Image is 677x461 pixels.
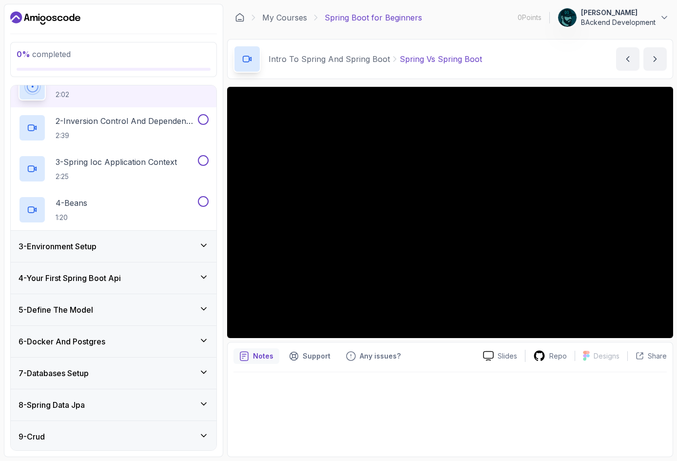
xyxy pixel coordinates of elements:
p: Intro To Spring And Spring Boot [269,53,390,65]
button: 1-Spring Vs Spring Boot2:02 [19,73,209,100]
a: My Courses [262,12,307,23]
button: 4-Beans1:20 [19,196,209,223]
p: 4 - Beans [56,197,87,209]
p: 2:25 [56,172,177,181]
h3: 5 - Define The Model [19,304,93,316]
p: Spring Boot for Beginners [325,12,422,23]
button: next content [643,47,667,71]
p: 2:02 [56,90,142,100]
p: Any issues? [360,351,401,361]
p: 2:39 [56,131,196,140]
p: Slides [498,351,517,361]
button: previous content [616,47,639,71]
h3: 6 - Docker And Postgres [19,336,105,347]
h3: 8 - Spring Data Jpa [19,399,85,411]
button: 3-Spring Ioc Application Context2:25 [19,155,209,182]
a: Slides [475,351,525,361]
p: Designs [594,351,619,361]
img: user profile image [558,8,577,27]
p: Support [303,351,330,361]
span: 0 % [17,49,30,59]
span: completed [17,49,71,59]
iframe: 1 - Spring vs Spring Boot [227,87,673,338]
p: Repo [549,351,567,361]
button: 2-Inversion Control And Dependency Injection2:39 [19,114,209,141]
p: [PERSON_NAME] [581,8,656,18]
a: Dashboard [10,10,80,26]
button: notes button [233,348,279,364]
button: 3-Environment Setup [11,231,216,262]
button: 6-Docker And Postgres [11,326,216,357]
p: BAckend Development [581,18,656,27]
button: 9-Crud [11,421,216,452]
button: user profile image[PERSON_NAME]BAckend Development [558,8,669,27]
button: 5-Define The Model [11,294,216,325]
p: Share [648,351,667,361]
button: 4-Your First Spring Boot Api [11,262,216,294]
button: Feedback button [340,348,406,364]
button: 7-Databases Setup [11,358,216,389]
p: 0 Points [518,13,542,22]
h3: 9 - Crud [19,431,45,442]
h3: 7 - Databases Setup [19,367,89,379]
h3: 3 - Environment Setup [19,241,97,252]
p: 1:20 [56,213,87,222]
button: Share [627,351,667,361]
p: Spring Vs Spring Boot [400,53,482,65]
p: Notes [253,351,273,361]
h3: 4 - Your First Spring Boot Api [19,272,121,284]
p: 2 - Inversion Control And Dependency Injection [56,115,196,127]
button: 8-Spring Data Jpa [11,389,216,421]
a: Dashboard [235,13,245,22]
button: Support button [283,348,336,364]
a: Repo [525,350,575,362]
p: 3 - Spring Ioc Application Context [56,156,177,168]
